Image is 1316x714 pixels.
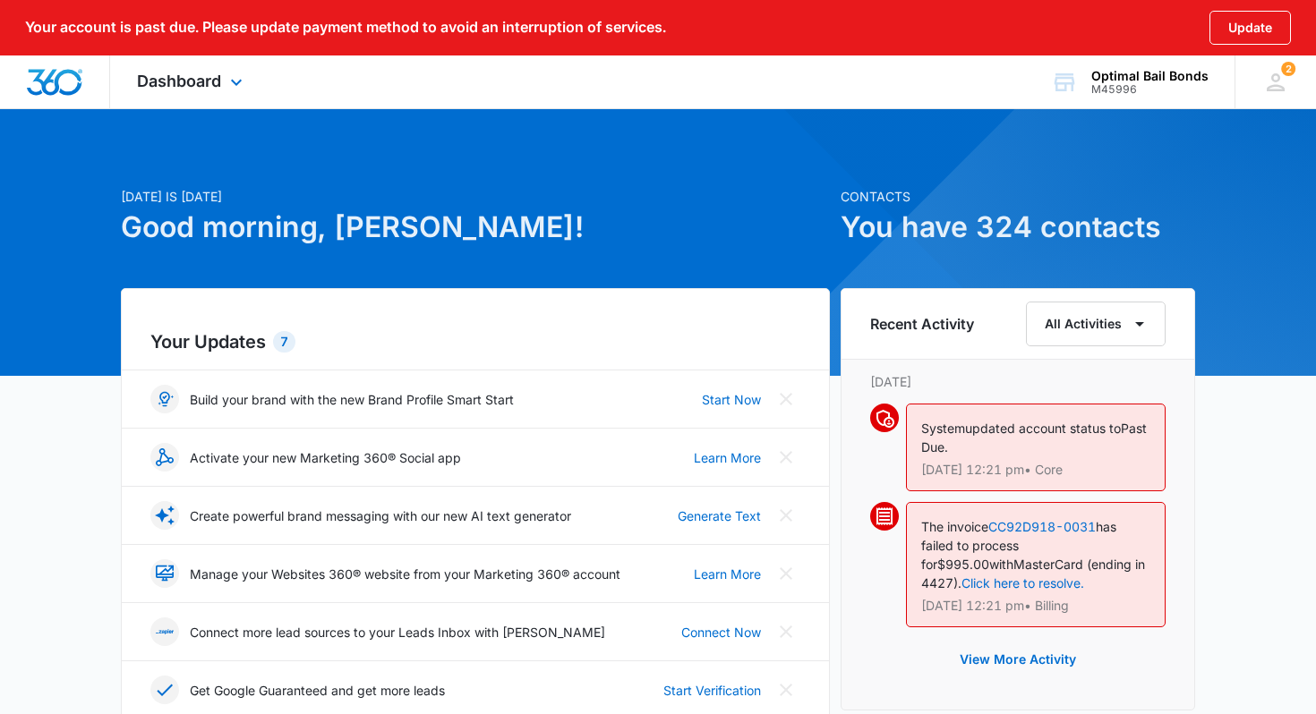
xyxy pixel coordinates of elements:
[942,638,1094,681] button: View More Activity
[841,206,1195,249] h1: You have 324 contacts
[989,557,1013,572] span: with
[190,623,605,642] p: Connect more lead sources to your Leads Inbox with [PERSON_NAME]
[678,506,761,525] a: Generate Text
[694,448,761,467] a: Learn More
[1281,62,1295,76] span: 2
[921,599,1150,612] p: [DATE] 12:21 pm • Billing
[1209,11,1291,45] button: Update
[1026,302,1166,346] button: All Activities
[110,55,274,108] div: Dashboard
[190,506,571,525] p: Create powerful brand messaging with our new AI text generator
[1091,69,1209,83] div: account name
[772,443,800,472] button: Close
[1235,55,1316,108] div: notifications count
[694,565,761,583] a: Learn More
[937,557,989,572] span: $995.00
[870,372,1166,391] p: [DATE]
[150,328,800,355] h2: Your Updates
[772,501,800,530] button: Close
[921,519,988,534] span: The invoice
[961,575,1084,591] a: Click here to resolve.
[702,390,761,409] a: Start Now
[841,187,1195,206] p: Contacts
[921,463,1150,476] p: [DATE] 12:21 pm • Core
[681,623,761,642] a: Connect Now
[772,385,800,413] button: Close
[190,681,445,700] p: Get Google Guaranteed and get more leads
[921,557,1145,591] span: MasterCard (ending in 4427).
[772,676,800,704] button: Close
[121,187,830,206] p: [DATE] is [DATE]
[273,331,295,353] div: 7
[988,519,1096,534] a: CC92D918-0031
[921,519,1116,572] span: has failed to process for
[772,559,800,588] button: Close
[25,19,666,36] p: Your account is past due. Please update payment method to avoid an interruption of services.
[137,72,221,90] span: Dashboard
[190,565,620,583] p: Manage your Websites 360® website from your Marketing 360® account
[1091,83,1209,96] div: account id
[772,617,800,646] button: Close
[965,421,1121,436] span: updated account status to
[121,206,830,249] h1: Good morning, [PERSON_NAME]!
[190,390,514,409] p: Build your brand with the new Brand Profile Smart Start
[190,448,461,467] p: Activate your new Marketing 360® Social app
[1281,62,1295,76] div: notifications count
[870,313,974,335] h6: Recent Activity
[663,681,761,700] a: Start Verification
[921,421,965,436] span: System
